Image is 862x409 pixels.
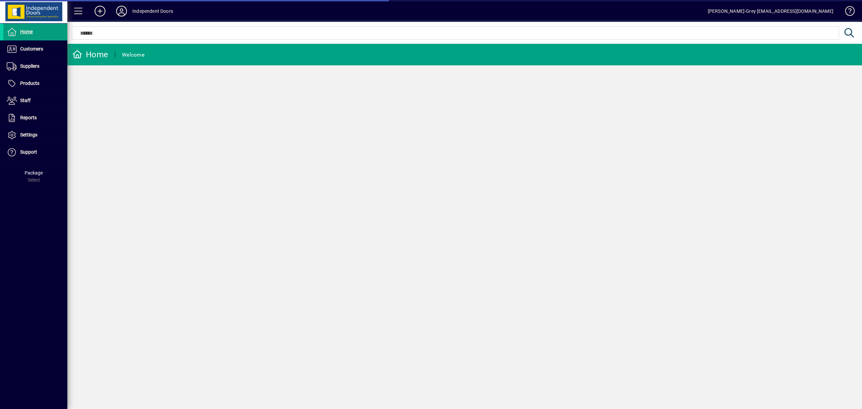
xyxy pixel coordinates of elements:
[132,6,173,17] div: Independent Doors
[20,81,39,86] span: Products
[25,170,43,176] span: Package
[3,75,67,92] a: Products
[3,109,67,126] a: Reports
[20,63,39,69] span: Suppliers
[20,29,33,34] span: Home
[708,6,833,17] div: [PERSON_NAME]-Grey [EMAIL_ADDRESS][DOMAIN_NAME]
[111,5,132,17] button: Profile
[3,58,67,75] a: Suppliers
[3,127,67,144] a: Settings
[72,49,108,60] div: Home
[20,115,37,120] span: Reports
[840,1,854,23] a: Knowledge Base
[20,132,37,137] span: Settings
[122,50,144,60] div: Welcome
[20,98,31,103] span: Staff
[20,149,37,155] span: Support
[3,92,67,109] a: Staff
[3,144,67,161] a: Support
[89,5,111,17] button: Add
[20,46,43,52] span: Customers
[3,41,67,58] a: Customers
